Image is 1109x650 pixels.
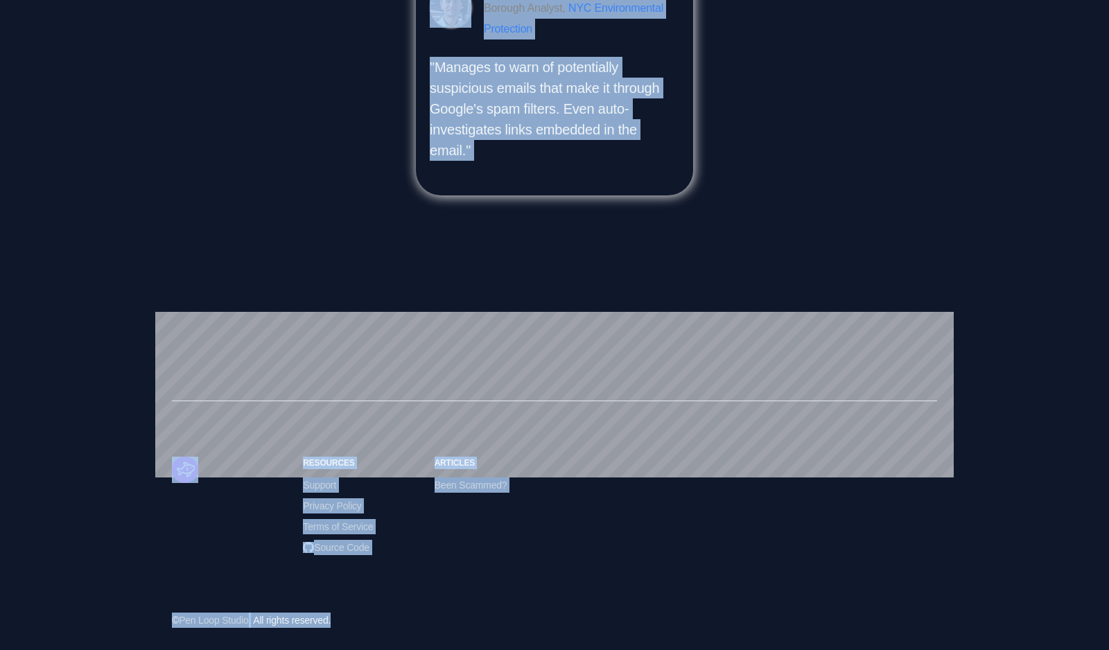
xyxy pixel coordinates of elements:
span: Been Scammed? [435,477,507,493]
a: Support [303,480,336,491]
div: © . All rights reserved. [172,613,331,628]
span: Source Code [303,540,369,555]
a: Cruip [172,457,281,483]
a: Privacy Policy [303,500,361,511]
span: Privacy Policy [303,498,361,513]
h6: Articles [435,457,543,469]
span: Support [303,477,336,493]
span: Pen Loop Studio [179,613,249,628]
img: Open Source [303,542,314,553]
img: Stellar [172,457,198,483]
p: "Manages to warn of potentially suspicious emails that make it through Google's spam filters. Eve... [430,57,679,161]
h6: Resources [303,457,412,469]
a: Been Scammed? [435,480,507,491]
a: Open SourceSource Code [303,544,369,555]
a: Terms of Service [303,521,373,532]
a: NYC Environmental Protection [484,2,663,35]
a: Pen Loop Studio [179,615,249,626]
span: Terms of Service [303,519,373,534]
